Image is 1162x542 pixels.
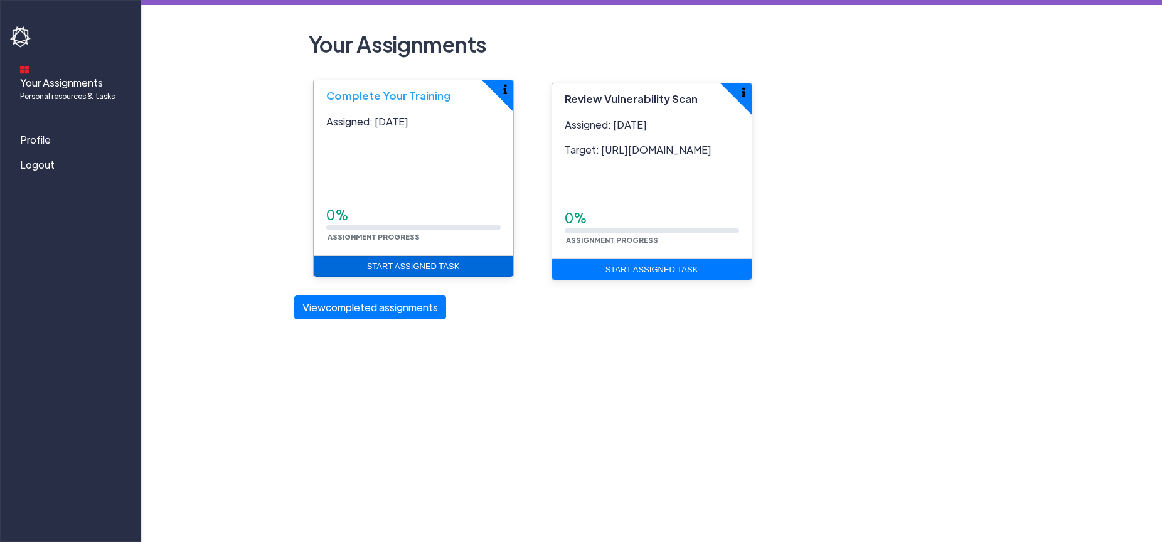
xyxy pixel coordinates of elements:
div: 0% [565,208,739,228]
iframe: Chat Widget [947,406,1162,542]
span: Logout [20,157,55,173]
h2: Your Assignments [304,25,1000,63]
span: Review Vulnerability Scan [565,92,698,105]
a: Logout [10,152,136,178]
small: Assignment Progress [326,232,421,241]
span: Complete Your Training [326,88,450,102]
img: info-icon.svg [742,87,745,97]
p: Assigned: [DATE] [326,114,501,129]
span: Personal resources & tasks [20,90,115,102]
a: Start Assigned Task [552,259,752,280]
button: Viewcompleted assignments [294,295,446,319]
div: 0% [326,205,501,225]
span: Profile [20,132,51,147]
a: Your AssignmentsPersonal resources & tasks [10,57,136,107]
p: https://v3.rivs.com/ [565,142,739,157]
img: info-icon.svg [503,84,507,94]
span: Your Assignments [20,75,115,102]
img: dashboard-icon.svg [20,65,29,74]
img: havoc-shield-logo-white.png [10,26,33,48]
p: Assigned: [DATE] [565,117,739,132]
small: Assignment Progress [565,235,659,244]
a: Start Assigned Task [314,256,513,277]
a: Profile [10,127,136,152]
